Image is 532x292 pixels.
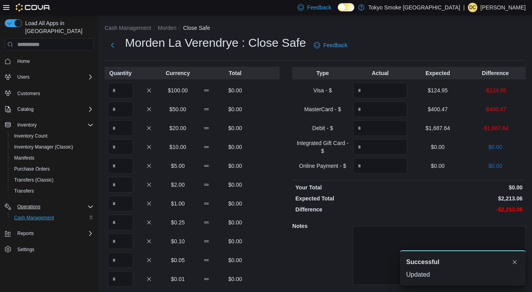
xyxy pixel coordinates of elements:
p: $1,687.64 [411,124,465,132]
img: Cova [16,4,51,11]
input: Quantity [353,83,407,98]
p: $100.00 [165,86,191,94]
p: Difference [295,206,407,213]
p: $0.01 [165,275,191,283]
button: Manifests [8,152,97,163]
span: Operations [14,202,94,211]
input: Quantity [108,215,133,230]
span: Operations [17,204,40,210]
a: Inventory Count [11,131,51,141]
p: $0.00 [411,143,465,151]
input: Quantity [108,158,133,174]
span: Purchase Orders [14,166,50,172]
span: Customers [14,88,94,98]
button: Next [105,37,120,53]
span: Transfers (Classic) [14,177,53,183]
a: Settings [14,245,37,254]
span: Home [17,58,30,64]
span: Feedback [307,4,331,11]
p: $0.00 [223,86,248,94]
span: Transfers [11,186,94,196]
span: Cash Management [11,213,94,222]
p: $0.00 [411,184,523,191]
button: Inventory [2,119,97,130]
p: Quantity [108,69,133,77]
p: $0.00 [468,162,523,170]
p: $0.00 [223,219,248,226]
a: Home [14,57,33,66]
p: $50.00 [165,105,191,113]
span: Settings [14,244,94,254]
span: Inventory [17,122,37,128]
a: Transfers [11,186,37,196]
span: Purchase Orders [11,164,94,174]
input: Dark Mode [338,3,354,11]
span: Transfers [14,188,34,194]
p: $20.00 [165,124,191,132]
input: Quantity [108,233,133,249]
p: -$1,687.64 [468,124,523,132]
button: Home [2,55,97,67]
input: Quantity [108,196,133,211]
a: Manifests [11,153,37,163]
input: Quantity [108,271,133,287]
span: Inventory [14,120,94,130]
p: $5.00 [165,162,191,170]
input: Quantity [108,139,133,155]
a: Cash Management [11,213,57,222]
p: | [463,3,465,12]
p: $2,213.06 [411,195,523,202]
nav: Complex example [5,52,94,275]
button: Purchase Orders [8,163,97,174]
p: $0.25 [165,219,191,226]
p: $0.00 [223,181,248,189]
button: Reports [14,229,37,238]
p: $400.47 [411,105,465,113]
p: $10.00 [165,143,191,151]
button: Dismiss toast [510,257,519,267]
a: Purchase Orders [11,164,53,174]
button: Catalog [2,104,97,115]
p: Online Payment - $ [295,162,350,170]
p: $0.00 [411,162,465,170]
a: Customers [14,89,43,98]
span: DC [469,3,476,12]
button: Operations [2,201,97,212]
h1: Morden La Verendrye : Close Safe [125,35,306,51]
p: Tokyo Smoke [GEOGRAPHIC_DATA] [368,3,460,12]
button: Users [2,72,97,83]
p: $1.00 [165,200,191,208]
span: Manifests [14,155,34,161]
input: Quantity [108,83,133,98]
p: MasterCard - $ [295,105,350,113]
div: Denika Corrigal [468,3,477,12]
button: Operations [14,202,44,211]
p: -$2,213.06 [411,206,523,213]
button: Settings [2,244,97,255]
input: Quantity [353,101,407,117]
p: -$124.95 [468,86,523,94]
p: Integrated Gift Card - $ [295,139,350,155]
span: Catalog [17,106,33,112]
button: Inventory Count [8,130,97,141]
span: Reports [14,229,94,238]
span: Inventory Count [14,133,48,139]
p: $0.00 [223,105,248,113]
p: $0.00 [223,124,248,132]
p: $0.00 [223,143,248,151]
span: Manifests [11,153,94,163]
span: Customers [17,90,40,97]
button: Customers [2,87,97,99]
span: Inventory Manager (Classic) [11,142,94,152]
span: Home [14,56,94,66]
button: Transfers (Classic) [8,174,97,185]
a: Feedback [311,37,350,53]
p: Visa - $ [295,86,350,94]
input: Quantity [353,158,407,174]
input: Quantity [108,120,133,136]
span: Users [17,74,29,80]
span: Inventory Manager (Classic) [14,144,73,150]
p: Difference [468,69,523,77]
input: Quantity [108,177,133,193]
